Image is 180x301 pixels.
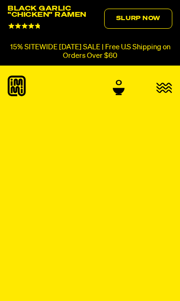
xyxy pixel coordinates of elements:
a: 0 [113,79,125,95]
span: 0 [116,79,122,88]
span: 607 Reviews [45,24,77,30]
p: 15% SITEWIDE [DATE] SALE | Free U.S Shipping on Orders Over $60 [8,43,172,60]
div: Black Garlic "Chicken" Ramen [8,6,104,18]
a: Slurp Now [104,9,172,29]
